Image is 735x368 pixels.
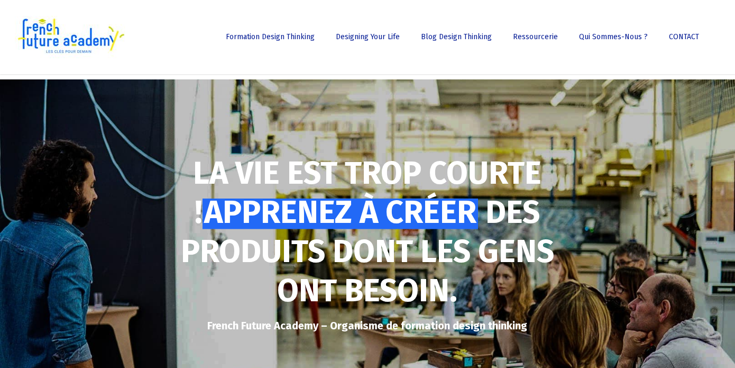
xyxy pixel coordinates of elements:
[508,33,563,41] a: Ressourcerie
[513,32,558,41] span: Ressourcerie
[226,32,315,41] span: Formation Design Thinking
[574,33,653,41] a: Qui sommes-nous ?
[664,33,704,41] a: CONTACT
[15,16,126,58] img: French Future Academy
[579,32,648,41] span: Qui sommes-nous ?
[181,193,554,310] strong: DES PRODUITS DONT LES GENS ONT BESOIN.
[330,33,405,41] a: Designing Your Life
[221,33,320,41] a: Formation Design Thinking
[421,32,492,41] span: Blog Design Thinking
[204,193,476,231] span: APPRENEZ À CRÉER
[669,32,699,41] span: CONTACT
[336,32,400,41] span: Designing Your Life
[416,33,497,41] a: Blog Design Thinking
[193,154,541,231] strong: LA VIE EST TROP COURTE !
